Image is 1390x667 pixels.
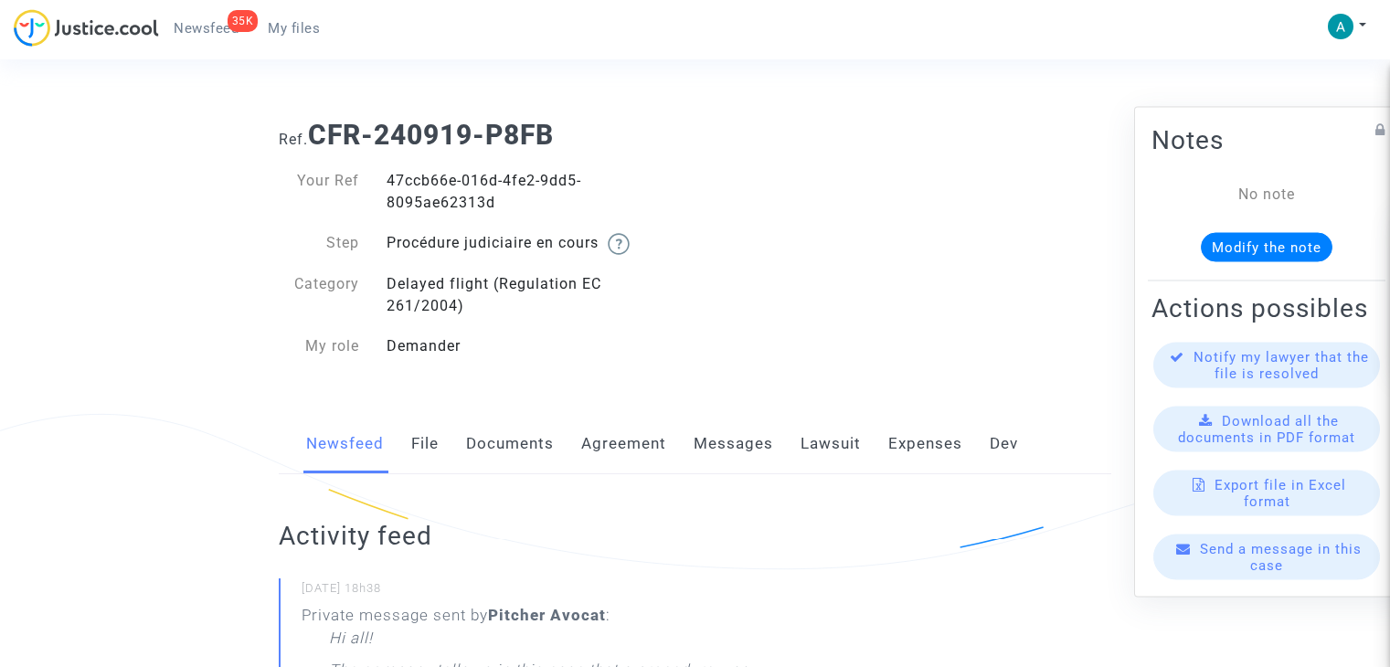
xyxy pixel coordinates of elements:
div: Procédure judiciaire en cours [373,232,695,255]
img: jc-logo.svg [14,9,159,47]
div: Step [265,232,373,255]
span: Ref. [279,131,308,148]
a: Expenses [888,414,962,474]
div: Category [265,273,373,317]
a: Agreement [581,414,666,474]
a: Dev [990,414,1018,474]
button: Modify the note [1201,233,1332,262]
span: Send a message in this case [1200,541,1362,574]
h2: Activity feed [279,520,779,552]
b: Pitcher Avocat [488,606,606,624]
div: Delayed flight (Regulation EC 261/2004) [373,273,695,317]
a: Messages [694,414,773,474]
span: Newsfeed [174,20,239,37]
a: My files [253,15,334,42]
h2: Notes [1151,124,1382,156]
span: Download all the documents in PDF format [1178,413,1355,446]
div: Demander [373,335,695,357]
a: File [411,414,439,474]
a: 35KNewsfeed [159,15,253,42]
a: Newsfeed [306,414,384,474]
a: Documents [466,414,554,474]
b: CFR-240919-P8FB [308,119,554,151]
h2: Actions possibles [1151,292,1382,324]
div: 35K [228,10,259,32]
span: My files [268,20,320,37]
p: Hi all! [329,627,373,659]
a: Lawsuit [801,414,861,474]
small: [DATE] 18h38 [302,580,779,604]
img: ACg8ocKxEh1roqPwRpg1kojw5Hkh0hlUCvJS7fqe8Gto7GA9q_g7JA=s96-c [1328,14,1353,39]
div: 47ccb66e-016d-4fe2-9dd5-8095ae62313d [373,170,695,214]
span: Notify my lawyer that the file is resolved [1194,349,1369,382]
div: My role [265,335,373,357]
div: Your Ref [265,170,373,214]
div: No note [1179,184,1354,206]
span: Export file in Excel format [1215,477,1346,510]
img: help.svg [608,233,630,255]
